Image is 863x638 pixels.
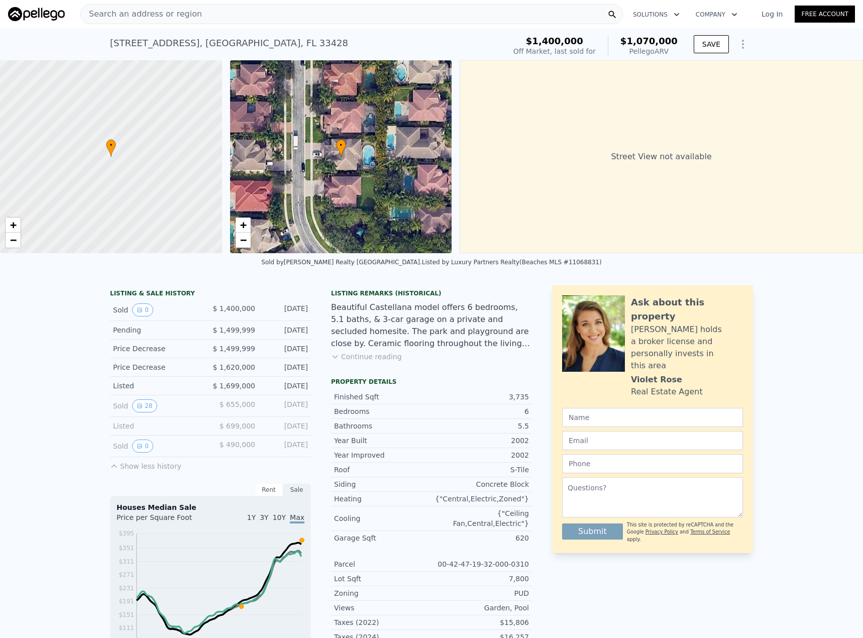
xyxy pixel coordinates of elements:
[690,529,730,535] a: Terms of Service
[212,363,255,371] span: $ 1,620,000
[627,521,743,543] div: This site is protected by reCAPTCHA and the Google and apply.
[431,617,529,627] div: $15,806
[431,436,529,446] div: 2002
[334,513,431,523] div: Cooling
[526,36,583,46] span: $1,400,000
[119,545,134,552] tspan: $351
[431,588,529,598] div: PUD
[334,574,431,584] div: Lot Sqft
[113,344,202,354] div: Price Decrease
[263,399,308,412] div: [DATE]
[645,529,678,535] a: Privacy Policy
[113,303,202,316] div: Sold
[334,392,431,402] div: Finished Sqft
[255,483,283,496] div: Rent
[240,219,246,231] span: +
[212,345,255,353] span: $ 1,499,999
[336,141,346,150] span: •
[562,431,743,450] input: Email
[113,399,202,412] div: Sold
[81,8,202,20] span: Search an address or region
[119,611,134,618] tspan: $151
[6,218,21,233] a: Zoom in
[119,530,134,537] tspan: $395
[562,408,743,427] input: Name
[431,603,529,613] div: Garden, Pool
[119,585,134,592] tspan: $231
[334,533,431,543] div: Garage Sqft
[749,9,795,19] a: Log In
[119,571,134,578] tspan: $271
[331,352,402,362] button: Continue reading
[117,512,210,528] div: Price per Square Foot
[260,513,268,521] span: 3Y
[431,450,529,460] div: 2002
[263,303,308,316] div: [DATE]
[620,46,678,56] div: Pellego ARV
[431,465,529,475] div: S-Tile
[106,141,116,150] span: •
[119,624,134,631] tspan: $111
[431,508,529,528] div: {"Ceiling Fan,Central,Electric"}
[113,325,202,335] div: Pending
[334,559,431,569] div: Parcel
[334,450,431,460] div: Year Improved
[283,483,311,496] div: Sale
[334,421,431,431] div: Bathrooms
[220,441,255,449] span: $ 490,000
[336,139,346,157] div: •
[513,46,596,56] div: Off Market, last sold for
[119,598,134,605] tspan: $191
[113,421,202,431] div: Listed
[132,399,157,412] button: View historical data
[631,324,743,372] div: [PERSON_NAME] holds a broker license and personally invests in this area
[688,6,745,24] button: Company
[334,494,431,504] div: Heating
[431,494,529,504] div: {"Central,Electric,Zoned"}
[212,382,255,390] span: $ 1,699,000
[631,295,743,324] div: Ask about this property
[113,362,202,372] div: Price Decrease
[110,457,181,471] button: Show less history
[263,362,308,372] div: [DATE]
[334,436,431,446] div: Year Built
[625,6,688,24] button: Solutions
[110,36,348,50] div: [STREET_ADDRESS] , [GEOGRAPHIC_DATA] , FL 33428
[6,233,21,248] a: Zoom out
[334,588,431,598] div: Zoning
[631,386,703,398] div: Real Estate Agent
[460,60,863,253] div: Street View not available
[119,558,134,565] tspan: $311
[10,219,17,231] span: +
[431,392,529,402] div: 3,735
[334,617,431,627] div: Taxes (2022)
[240,234,246,246] span: −
[273,513,286,521] span: 10Y
[220,400,255,408] span: $ 655,000
[422,259,602,266] div: Listed by Luxury Partners Realty (Beaches MLS #11068831)
[331,289,532,297] div: Listing Remarks (Historical)
[431,479,529,489] div: Concrete Block
[263,421,308,431] div: [DATE]
[431,421,529,431] div: 5.5
[694,35,729,53] button: SAVE
[331,301,532,350] div: Beautiful Castellana model offers 6 bedrooms, 5.1 baths, & 3-car garage on a private and secluded...
[263,344,308,354] div: [DATE]
[220,422,255,430] span: $ 699,000
[431,406,529,416] div: 6
[334,603,431,613] div: Views
[247,513,256,521] span: 1Y
[631,374,682,386] div: Violet Rose
[261,259,421,266] div: Sold by [PERSON_NAME] Realty [GEOGRAPHIC_DATA] .
[212,326,255,334] span: $ 1,499,999
[212,304,255,312] span: $ 1,400,000
[236,218,251,233] a: Zoom in
[331,378,532,386] div: Property details
[733,34,753,54] button: Show Options
[113,440,202,453] div: Sold
[117,502,304,512] div: Houses Median Sale
[132,303,153,316] button: View historical data
[431,559,529,569] div: 00-42-47-19-32-000-0310
[263,440,308,453] div: [DATE]
[263,325,308,335] div: [DATE]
